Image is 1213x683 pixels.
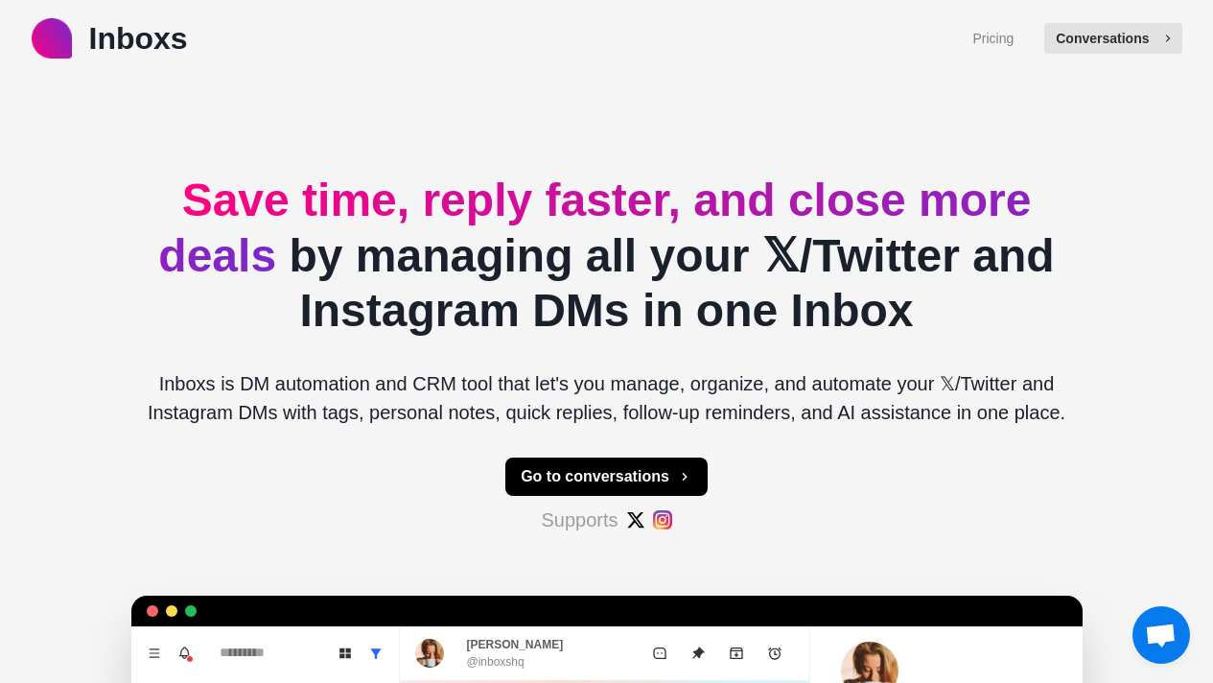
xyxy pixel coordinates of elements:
a: Pricing [972,29,1014,49]
p: Inboxs [89,15,188,61]
button: Mark as unread [641,634,679,672]
a: logoInboxs [32,15,188,61]
div: Open chat [1132,606,1190,664]
p: @inboxshq [467,653,525,671]
span: Save time, reply faster, and close more deals [158,175,1031,281]
button: Menu [139,638,170,669]
img: picture [415,639,444,668]
button: Unpin [679,634,717,672]
p: [PERSON_NAME] [467,636,564,653]
img: # [626,510,645,530]
button: Go to conversations [505,458,708,496]
button: Archive [717,634,756,672]
p: Supports [541,506,618,534]
p: Inboxs is DM automation and CRM tool that let's you manage, organize, and automate your 𝕏/Twitter... [131,369,1083,427]
button: Board View [330,638,361,669]
h2: by managing all your 𝕏/Twitter and Instagram DMs in one Inbox [131,173,1083,339]
button: Notifications [170,638,200,669]
button: Conversations [1044,23,1181,54]
button: Show all conversations [361,638,391,669]
img: # [653,510,672,530]
button: Add reminder [756,634,794,672]
img: logo [32,18,72,59]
